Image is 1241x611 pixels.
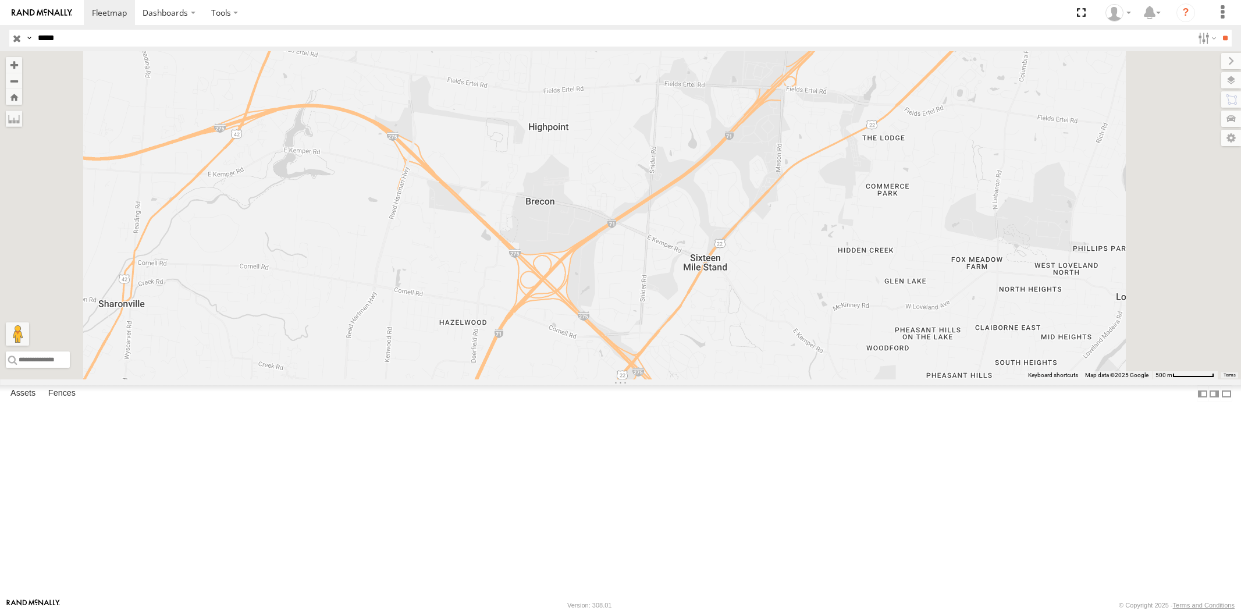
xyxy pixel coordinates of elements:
button: Keyboard shortcuts [1028,371,1078,379]
label: Measure [6,111,22,127]
label: Search Query [24,30,34,47]
a: Visit our Website [6,599,60,611]
div: Sardor Khadjimedov [1101,4,1135,22]
label: Dock Summary Table to the Left [1197,385,1208,402]
button: Map Scale: 500 m per 68 pixels [1152,371,1218,379]
span: Map data ©2025 Google [1085,372,1148,378]
button: Zoom in [6,57,22,73]
span: 500 m [1155,372,1172,378]
label: Assets [5,386,41,402]
button: Drag Pegman onto the map to open Street View [6,322,29,346]
button: Zoom Home [6,89,22,105]
label: Map Settings [1221,130,1241,146]
i: ? [1176,3,1195,22]
a: Terms (opens in new tab) [1224,373,1236,378]
a: Terms and Conditions [1173,602,1235,609]
div: Version: 308.01 [567,602,611,609]
img: rand-logo.svg [12,9,72,17]
label: Dock Summary Table to the Right [1208,385,1220,402]
label: Search Filter Options [1193,30,1218,47]
div: © Copyright 2025 - [1119,602,1235,609]
label: Hide Summary Table [1221,385,1232,402]
button: Zoom out [6,73,22,89]
label: Fences [42,386,81,402]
